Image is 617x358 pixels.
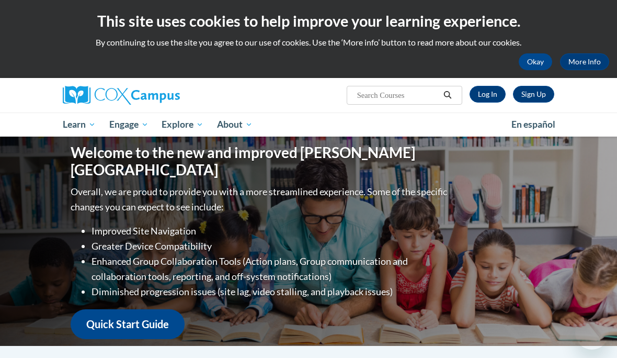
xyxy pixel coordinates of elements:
a: Cox Campus [63,86,216,105]
div: Main menu [55,113,562,137]
h2: This site uses cookies to help improve your learning experience. [8,10,609,31]
a: Log In [470,86,506,103]
a: Explore [155,113,210,137]
button: Okay [519,53,552,70]
span: Explore [162,118,203,131]
a: Register [513,86,554,103]
img: Cox Campus [63,86,180,105]
li: Improved Site Navigation [92,223,450,239]
a: Learn [56,113,102,137]
a: En español [505,114,562,136]
span: Learn [63,118,96,131]
li: Greater Device Compatibility [92,239,450,254]
li: Diminished progression issues (site lag, video stalling, and playback issues) [92,284,450,299]
h1: Welcome to the new and improved [PERSON_NAME][GEOGRAPHIC_DATA] [71,144,450,179]
li: Enhanced Group Collaboration Tools (Action plans, Group communication and collaboration tools, re... [92,254,450,284]
iframe: Button to launch messaging window [575,316,609,350]
p: By continuing to use the site you agree to our use of cookies. Use the ‘More info’ button to read... [8,37,609,48]
span: En español [511,119,555,130]
span: About [217,118,253,131]
button: Search [440,89,455,102]
p: Overall, we are proud to provide you with a more streamlined experience. Some of the specific cha... [71,184,450,215]
input: Search Courses [356,89,440,102]
a: More Info [560,53,609,70]
a: Engage [102,113,155,137]
span: Engage [109,118,148,131]
a: About [210,113,259,137]
a: Quick Start Guide [71,309,185,339]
